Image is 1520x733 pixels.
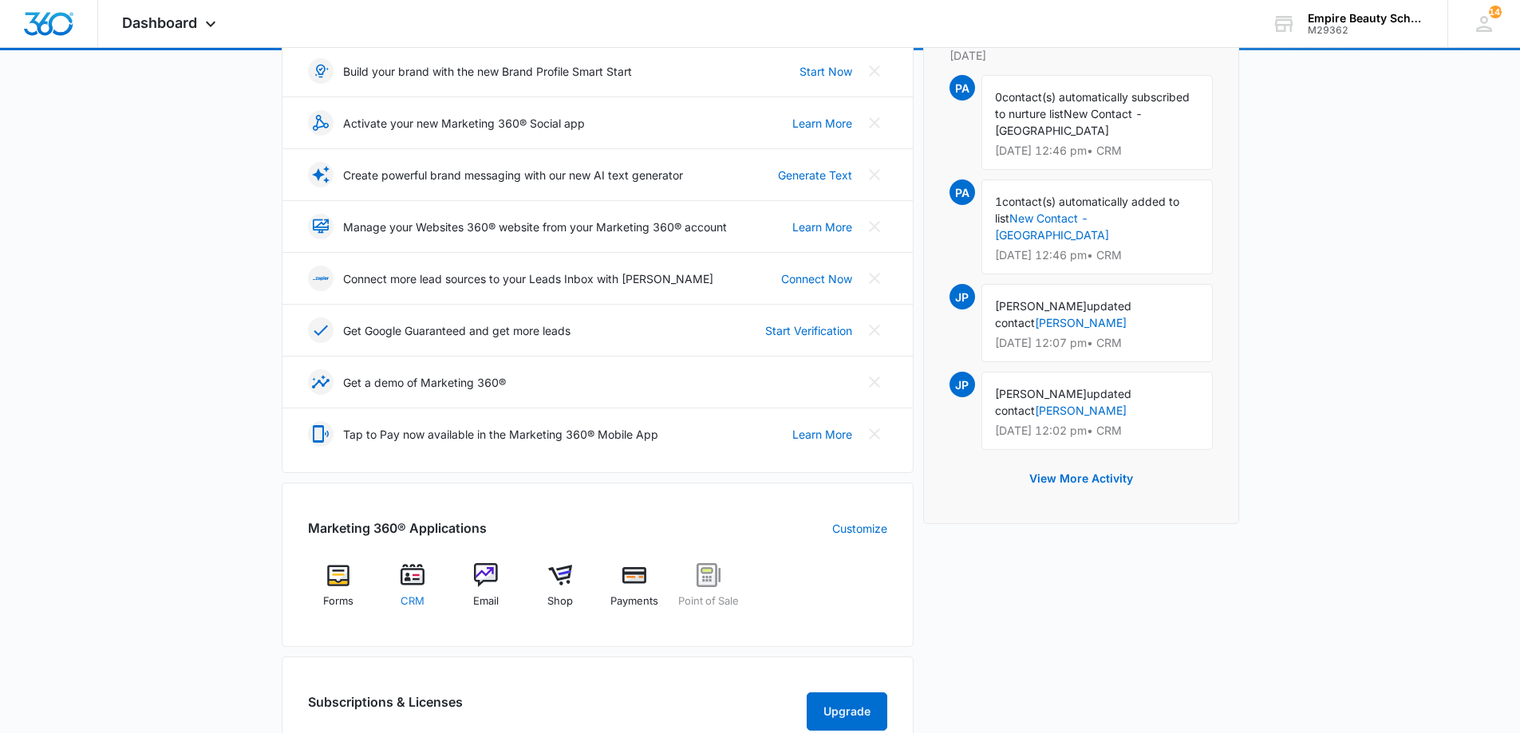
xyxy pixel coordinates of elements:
[792,219,852,235] a: Learn More
[995,90,1002,104] span: 0
[1013,459,1149,498] button: View More Activity
[401,593,424,609] span: CRM
[765,322,852,339] a: Start Verification
[343,374,506,391] p: Get a demo of Marketing 360®
[862,266,887,291] button: Close
[1035,316,1127,329] a: [PERSON_NAME]
[781,270,852,287] a: Connect Now
[950,372,975,397] span: JP
[547,593,573,609] span: Shop
[995,337,1199,349] p: [DATE] 12:07 pm • CRM
[799,63,852,80] a: Start Now
[677,563,739,621] a: Point of Sale
[950,47,1213,64] p: [DATE]
[995,195,1002,208] span: 1
[343,270,713,287] p: Connect more lead sources to your Leads Inbox with [PERSON_NAME]
[778,167,852,183] a: Generate Text
[343,63,632,80] p: Build your brand with the new Brand Profile Smart Start
[1308,12,1424,25] div: account name
[604,563,665,621] a: Payments
[323,593,353,609] span: Forms
[950,179,975,205] span: PA
[995,250,1199,261] p: [DATE] 12:46 pm • CRM
[381,563,443,621] a: CRM
[308,563,369,621] a: Forms
[122,14,197,31] span: Dashboard
[678,593,739,609] span: Point of Sale
[530,563,591,621] a: Shop
[456,563,517,621] a: Email
[995,90,1190,120] span: contact(s) automatically subscribed to nurture list
[308,518,487,538] h2: Marketing 360® Applications
[1308,25,1424,36] div: account id
[862,421,887,447] button: Close
[862,162,887,187] button: Close
[343,219,727,235] p: Manage your Websites 360® website from your Marketing 360® account
[343,115,585,132] p: Activate your new Marketing 360® Social app
[473,593,499,609] span: Email
[1489,6,1502,18] span: 142
[862,369,887,395] button: Close
[1489,6,1502,18] div: notifications count
[995,299,1087,313] span: [PERSON_NAME]
[343,167,683,183] p: Create powerful brand messaging with our new AI text generator
[308,692,463,724] h2: Subscriptions & Licenses
[832,520,887,537] a: Customize
[995,425,1199,436] p: [DATE] 12:02 pm • CRM
[950,75,975,100] span: PA
[995,195,1179,225] span: contact(s) automatically added to list
[862,110,887,136] button: Close
[343,322,570,339] p: Get Google Guaranteed and get more leads
[862,214,887,239] button: Close
[792,426,852,443] a: Learn More
[995,145,1199,156] p: [DATE] 12:46 pm • CRM
[792,115,852,132] a: Learn More
[995,211,1109,242] a: New Contact - [GEOGRAPHIC_DATA]
[343,426,658,443] p: Tap to Pay now available in the Marketing 360® Mobile App
[862,317,887,343] button: Close
[950,284,975,309] span: JP
[862,58,887,84] button: Close
[610,593,658,609] span: Payments
[995,387,1087,400] span: [PERSON_NAME]
[1035,404,1127,417] a: [PERSON_NAME]
[807,692,887,731] button: Upgrade
[995,107,1143,137] span: New Contact - [GEOGRAPHIC_DATA]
